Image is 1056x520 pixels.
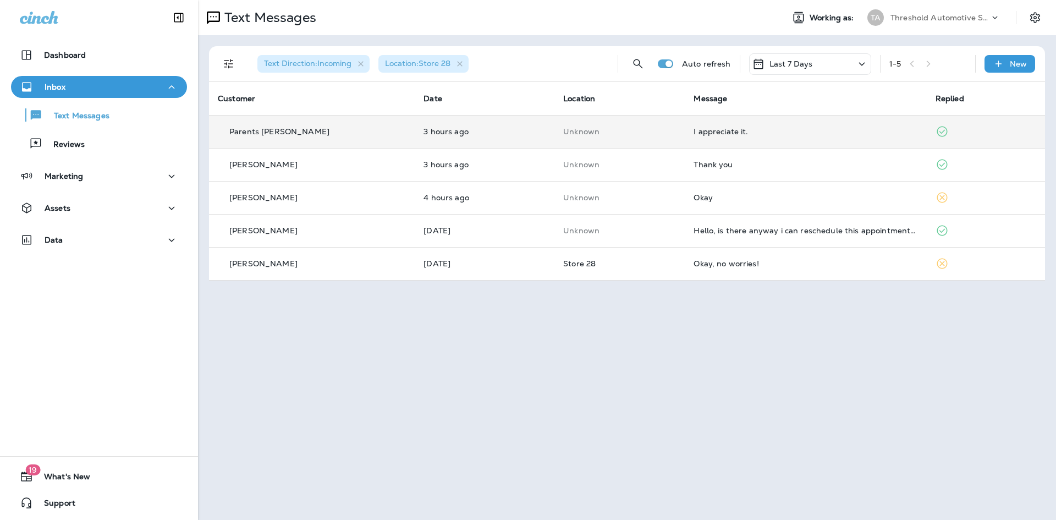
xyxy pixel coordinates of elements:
p: Text Messages [220,9,316,26]
p: Sep 5, 2025 12:43 PM [424,193,546,202]
p: Inbox [45,83,65,91]
p: Threshold Automotive Service dba Grease Monkey [890,13,989,22]
div: Okay [694,193,917,202]
button: Search Messages [627,53,649,75]
p: [PERSON_NAME] [229,259,298,268]
button: Support [11,492,187,514]
span: Working as: [810,13,856,23]
p: Auto refresh [682,59,731,68]
p: This customer does not have a last location and the phone number they messaged is not assigned to... [563,160,676,169]
p: Reviews [42,140,85,150]
button: Text Messages [11,103,187,127]
p: New [1010,59,1027,68]
span: Customer [218,94,255,103]
p: Marketing [45,172,83,180]
p: Sep 5, 2025 01:01 PM [424,160,546,169]
div: I appreciate it. [694,127,917,136]
p: This customer does not have a last location and the phone number they messaged is not assigned to... [563,226,676,235]
span: Message [694,94,727,103]
p: This customer does not have a last location and the phone number they messaged is not assigned to... [563,193,676,202]
p: Text Messages [43,111,109,122]
button: 19What's New [11,466,187,488]
button: Filters [218,53,240,75]
button: Data [11,229,187,251]
p: Last 7 Days [769,59,813,68]
span: Location [563,94,595,103]
button: Collapse Sidebar [163,7,194,29]
span: 19 [25,464,40,475]
p: This customer does not have a last location and the phone number they messaged is not assigned to... [563,127,676,136]
p: [PERSON_NAME] [229,226,298,235]
div: Text Direction:Incoming [257,55,370,73]
button: Dashboard [11,44,187,66]
p: Dashboard [44,51,86,59]
button: Assets [11,197,187,219]
div: Location:Store 28 [378,55,469,73]
button: Reviews [11,132,187,155]
button: Marketing [11,165,187,187]
p: Aug 29, 2025 09:55 AM [424,259,546,268]
span: Replied [936,94,964,103]
p: [PERSON_NAME] [229,160,298,169]
div: TA [867,9,884,26]
button: Inbox [11,76,187,98]
div: 1 - 5 [889,59,901,68]
p: Sep 3, 2025 08:13 PM [424,226,546,235]
div: Thank you [694,160,917,169]
span: Support [33,499,75,512]
p: Data [45,236,63,244]
button: Settings [1025,8,1045,28]
p: [PERSON_NAME] [229,193,298,202]
span: Location : Store 28 [385,58,450,68]
div: Okay, no worries! [694,259,917,268]
span: Store 28 [563,259,596,269]
span: Date [424,94,442,103]
span: Text Direction : Incoming [264,58,351,68]
p: Sep 5, 2025 01:13 PM [424,127,546,136]
span: What's New [33,472,90,485]
p: Assets [45,204,70,212]
div: Hello, is there anyway i can reschedule this appointment? Something came up [694,226,917,235]
p: Parents [PERSON_NAME] [229,127,329,136]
